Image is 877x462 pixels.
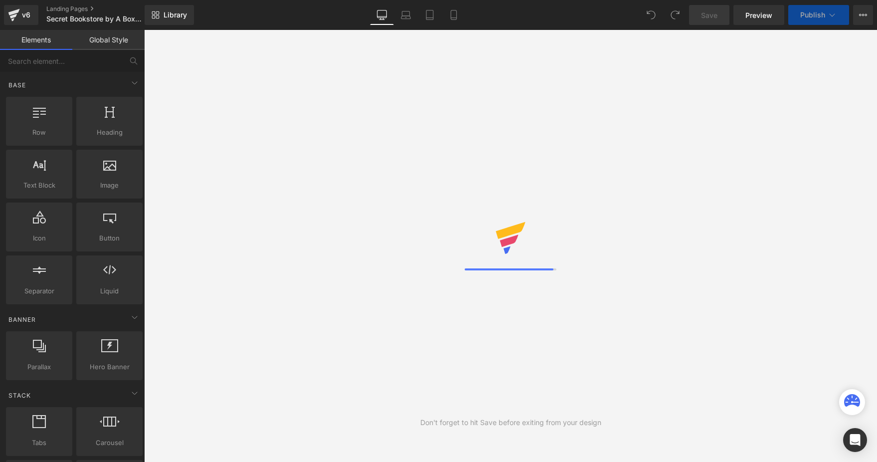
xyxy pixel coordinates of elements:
a: Mobile [442,5,466,25]
span: Button [79,233,140,243]
a: Global Style [72,30,145,50]
span: Row [9,127,69,138]
span: Liquid [79,286,140,296]
div: v6 [20,8,32,21]
span: Base [7,80,27,90]
a: Preview [733,5,784,25]
span: Text Block [9,180,69,191]
span: Publish [800,11,825,19]
span: Heading [79,127,140,138]
div: Don't forget to hit Save before exiting from your design [420,417,601,428]
a: Desktop [370,5,394,25]
a: Landing Pages [46,5,161,13]
span: Tabs [9,438,69,448]
button: Publish [788,5,849,25]
span: Preview [745,10,772,20]
span: Stack [7,391,32,400]
span: Carousel [79,438,140,448]
a: New Library [145,5,194,25]
span: Icon [9,233,69,243]
span: Secret Bookstore by A Box of Stories [46,15,142,23]
button: Redo [665,5,685,25]
span: Image [79,180,140,191]
div: Open Intercom Messenger [843,428,867,452]
span: Separator [9,286,69,296]
span: Banner [7,315,37,324]
button: More [853,5,873,25]
a: v6 [4,5,38,25]
span: Hero Banner [79,362,140,372]
button: Undo [641,5,661,25]
a: Tablet [418,5,442,25]
span: Save [701,10,717,20]
span: Library [164,10,187,19]
span: Parallax [9,362,69,372]
a: Laptop [394,5,418,25]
